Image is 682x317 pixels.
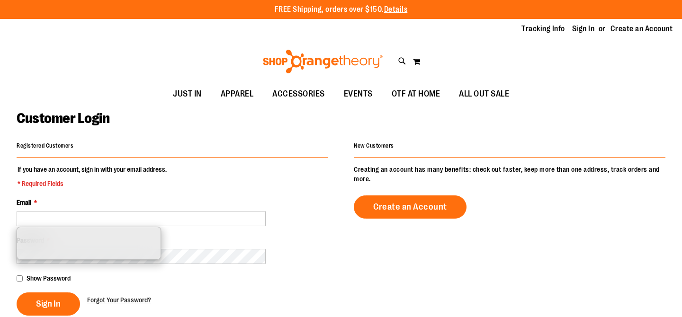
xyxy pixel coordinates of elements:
[261,50,384,73] img: Shop Orangetheory
[610,24,673,34] a: Create an Account
[17,165,168,188] legend: If you have an account, sign in with your email address.
[459,83,509,105] span: ALL OUT SALE
[384,5,408,14] a: Details
[17,110,109,126] span: Customer Login
[17,199,31,206] span: Email
[344,83,373,105] span: EVENTS
[36,299,61,309] span: Sign In
[354,195,467,219] a: Create an Account
[18,179,167,188] span: * Required Fields
[17,142,73,149] strong: Registered Customers
[275,4,408,15] p: FREE Shipping, orders over $150.
[17,292,80,316] button: Sign In
[392,83,440,105] span: OTF AT HOME
[354,165,665,184] p: Creating an account has many benefits: check out faster, keep more than one address, track orders...
[272,83,325,105] span: ACCESSORIES
[354,142,394,149] strong: New Customers
[373,202,447,212] span: Create an Account
[27,274,71,282] span: Show Password
[173,83,202,105] span: JUST IN
[221,83,254,105] span: APPAREL
[521,24,565,34] a: Tracking Info
[572,24,595,34] a: Sign In
[87,295,151,305] a: Forgot Your Password?
[87,296,151,304] span: Forgot Your Password?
